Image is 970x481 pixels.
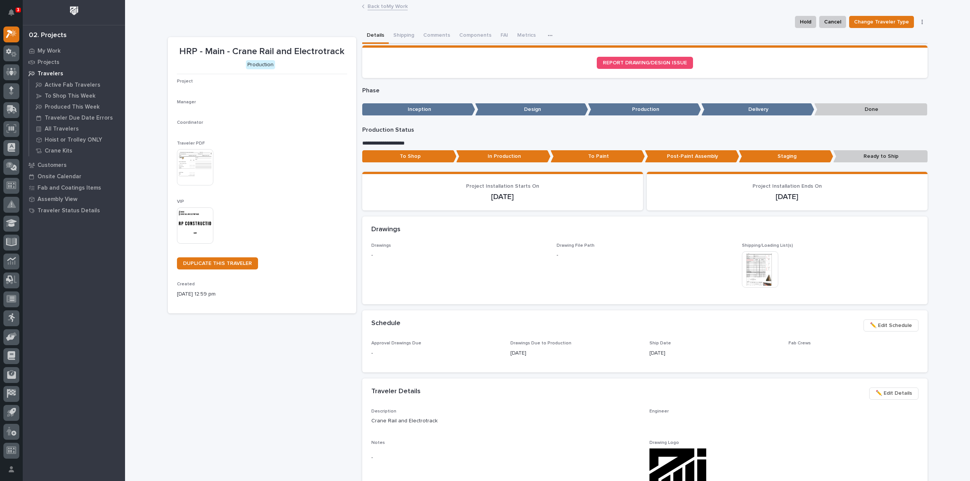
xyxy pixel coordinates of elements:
[753,184,822,189] span: Project Installation Ends On
[371,251,548,259] p: -
[869,388,918,400] button: ✏️ Edit Details
[849,16,914,28] button: Change Traveler Type
[371,409,396,414] span: Description
[814,103,927,116] p: Done
[795,16,816,28] button: Hold
[38,162,67,169] p: Customers
[45,93,95,100] p: To Shop This Week
[876,389,912,398] span: ✏️ Edit Details
[38,48,61,54] p: My Work
[177,290,347,298] p: [DATE] 12:59 pm
[603,60,687,65] span: REPORT DRAWING/DESIGN ISSUE
[551,150,645,163] p: To Paint
[45,82,100,89] p: Active Fab Travelers
[23,68,125,79] a: Travelers
[739,150,833,163] p: Staging
[371,417,640,425] p: Crane Rail and Electrotrack
[371,192,634,201] p: [DATE]
[588,103,701,116] p: Production
[701,103,814,116] p: Delivery
[645,150,739,163] p: Post-Paint Assembly
[29,145,125,156] a: Crane Kits
[3,5,19,20] button: Notifications
[510,349,640,357] p: [DATE]
[23,182,125,193] a: Fab and Coatings Items
[29,31,67,40] div: 02. Projects
[177,199,184,204] span: VIP
[362,150,457,163] p: To Shop
[456,150,551,163] p: In Production
[67,4,81,18] img: Workspace Logo
[864,319,918,332] button: ✏️ Edit Schedule
[23,171,125,182] a: Onsite Calendar
[45,104,100,111] p: Produced This Week
[29,123,125,134] a: All Travelers
[177,46,347,57] p: HRP - Main - Crane Rail and Electrotrack
[557,251,558,259] p: -
[362,126,928,134] p: Production Status
[656,192,918,201] p: [DATE]
[649,341,671,346] span: Ship Date
[29,134,125,145] a: Hoist or Trolley ONLY
[177,120,203,125] span: Coordinator
[45,148,72,154] p: Crane Kits
[824,17,841,26] span: Cancel
[29,101,125,112] a: Produced This Week
[455,28,496,44] button: Components
[23,45,125,56] a: My Work
[371,243,391,248] span: Drawings
[475,103,588,116] p: Design
[23,56,125,68] a: Projects
[362,28,389,44] button: Details
[371,226,401,234] h2: Drawings
[419,28,455,44] button: Comments
[371,349,501,357] p: -
[371,441,385,445] span: Notes
[183,261,252,266] span: DUPLICATE THIS TRAVELER
[597,57,693,69] a: REPORT DRAWING/DESIGN ISSUE
[177,257,258,269] a: DUPLICATE THIS TRAVELER
[38,207,100,214] p: Traveler Status Details
[23,159,125,171] a: Customers
[371,319,401,328] h2: Schedule
[177,141,205,146] span: Traveler PDF
[38,70,63,77] p: Travelers
[870,321,912,330] span: ✏️ Edit Schedule
[742,243,793,248] span: Shipping/Loading List(s)
[177,79,193,84] span: Project
[23,205,125,216] a: Traveler Status Details
[38,196,77,203] p: Assembly View
[389,28,419,44] button: Shipping
[854,17,909,26] span: Change Traveler Type
[557,243,595,248] span: Drawing File Path
[9,9,19,21] div: Notifications3
[513,28,540,44] button: Metrics
[23,193,125,205] a: Assembly View
[38,59,59,66] p: Projects
[45,137,102,143] p: Hoist or Trolley ONLY
[496,28,513,44] button: FAI
[649,409,669,414] span: Engineer
[466,184,539,189] span: Project Installation Starts On
[800,17,811,26] span: Hold
[17,7,19,12] p: 3
[649,441,679,445] span: Drawing Logo
[362,103,475,116] p: Inception
[371,388,421,396] h2: Traveler Details
[789,341,811,346] span: Fab Crews
[246,60,275,70] div: Production
[371,341,421,346] span: Approval Drawings Due
[177,100,196,104] span: Manager
[510,341,571,346] span: Drawings Due to Production
[38,173,81,180] p: Onsite Calendar
[177,282,195,286] span: Created
[45,126,79,132] p: All Travelers
[649,349,779,357] p: [DATE]
[45,115,113,121] p: Traveler Due Date Errors
[368,2,408,10] a: Back toMy Work
[362,87,928,94] p: Phase
[833,150,928,163] p: Ready to Ship
[29,79,125,90] a: Active Fab Travelers
[819,16,846,28] button: Cancel
[371,454,640,462] p: -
